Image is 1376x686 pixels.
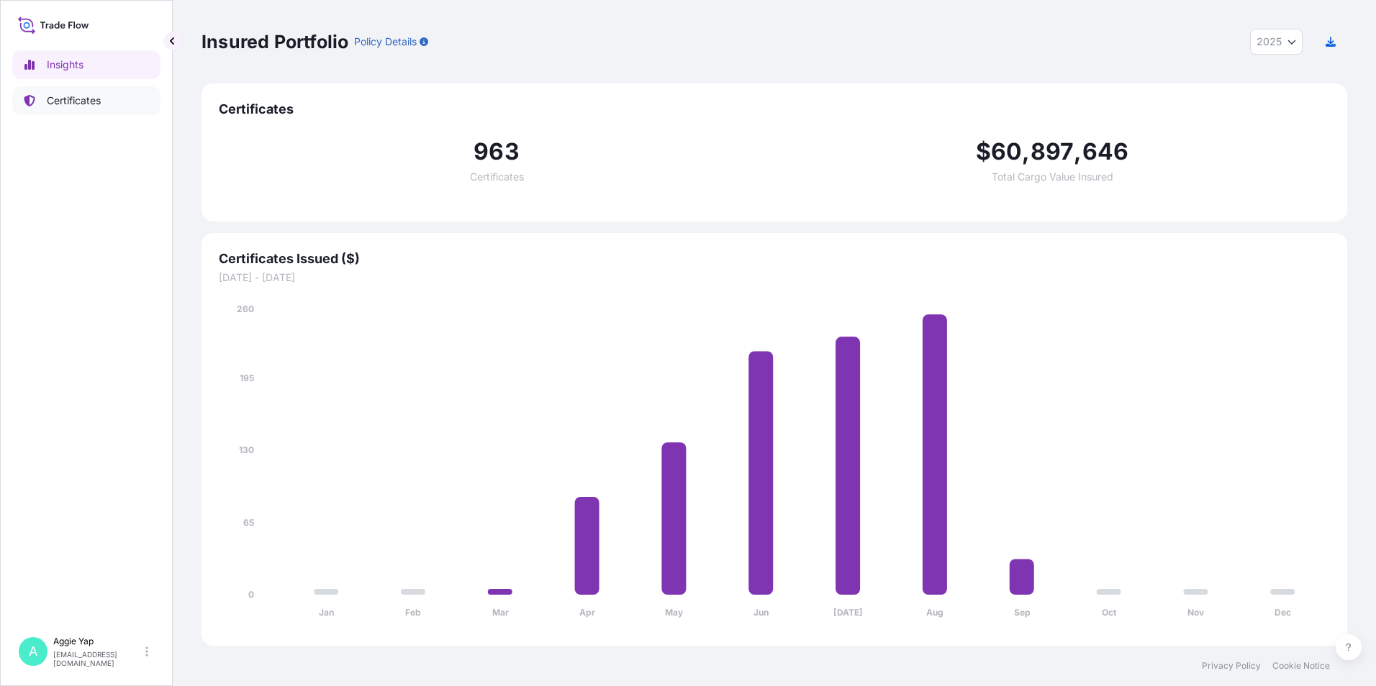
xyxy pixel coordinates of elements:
tspan: Jan [319,607,334,618]
tspan: Mar [492,607,509,618]
a: Cookie Notice [1272,660,1330,672]
tspan: 260 [237,303,254,314]
p: Policy Details [354,35,417,49]
tspan: Dec [1275,607,1291,618]
tspan: 65 [243,517,254,528]
span: 963 [474,140,520,163]
span: 60 [991,140,1022,163]
tspan: [DATE] [833,607,863,618]
button: Year Selector [1250,29,1303,55]
p: Certificates [47,93,101,108]
tspan: Aug [926,607,943,618]
p: Insights [47,58,83,72]
p: Aggie Yap [53,636,142,647]
tspan: Sep [1014,607,1031,618]
span: 646 [1082,140,1129,163]
p: Insured Portfolio [202,30,348,53]
a: Certificates [12,86,160,115]
a: Insights [12,50,160,79]
span: Certificates Issued ($) [219,250,1330,267]
span: Total Cargo Value Insured [992,172,1113,182]
tspan: Oct [1102,607,1117,618]
span: 897 [1031,140,1074,163]
span: $ [976,140,991,163]
span: , [1074,140,1082,163]
tspan: 0 [248,589,254,600]
tspan: 195 [240,372,254,383]
tspan: May [665,607,684,618]
span: , [1022,140,1030,163]
tspan: Feb [405,607,421,618]
tspan: Jun [753,607,769,618]
span: Certificates [470,172,524,182]
tspan: Apr [579,607,595,618]
span: A [29,644,37,659]
tspan: Nov [1187,607,1205,618]
tspan: 130 [239,444,254,455]
a: Privacy Policy [1202,660,1261,672]
span: Certificates [219,101,1330,118]
span: [DATE] - [DATE] [219,270,1330,285]
p: [EMAIL_ADDRESS][DOMAIN_NAME] [53,650,142,667]
span: 2025 [1257,35,1282,49]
